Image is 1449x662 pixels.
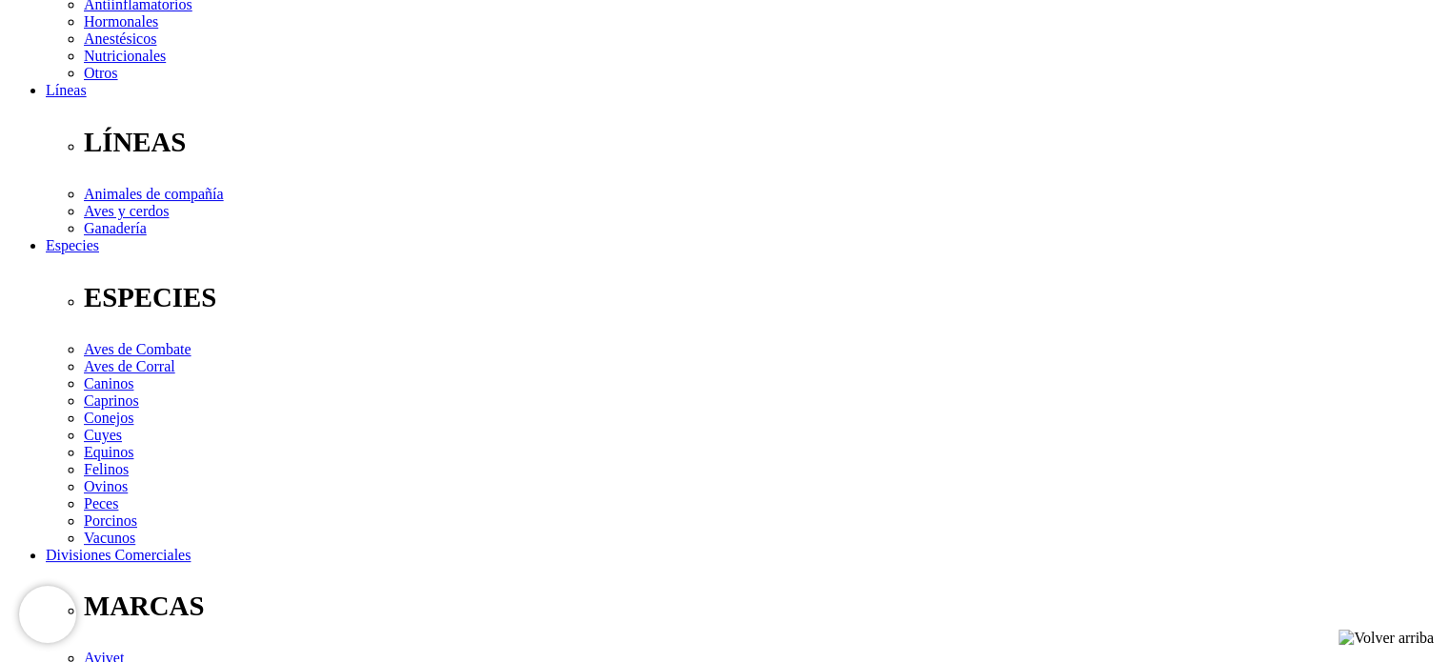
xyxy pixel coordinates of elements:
a: Equinos [84,444,133,460]
a: Otros [84,65,118,81]
a: Nutricionales [84,48,166,64]
p: MARCAS [84,591,1441,622]
p: ESPECIES [84,282,1441,313]
a: Vacunos [84,530,135,546]
a: Porcinos [84,512,137,529]
a: Aves de Combate [84,341,191,357]
a: Felinos [84,461,129,477]
a: Cuyes [84,427,122,443]
p: LÍNEAS [84,127,1441,158]
a: Anestésicos [84,30,156,47]
img: Volver arriba [1338,630,1434,647]
a: Aves y cerdos [84,203,169,219]
a: Especies [46,237,99,253]
a: Conejos [84,410,133,426]
a: Líneas [46,82,87,98]
a: Caprinos [84,392,139,409]
a: Aves de Corral [84,358,175,374]
a: Divisiones Comerciales [46,547,191,563]
a: Hormonales [84,13,158,30]
a: Caninos [84,375,133,391]
a: Peces [84,495,118,512]
a: Ovinos [84,478,128,494]
a: Ganadería [84,220,147,236]
a: Animales de compañía [84,186,224,202]
iframe: Brevo live chat [19,586,76,643]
